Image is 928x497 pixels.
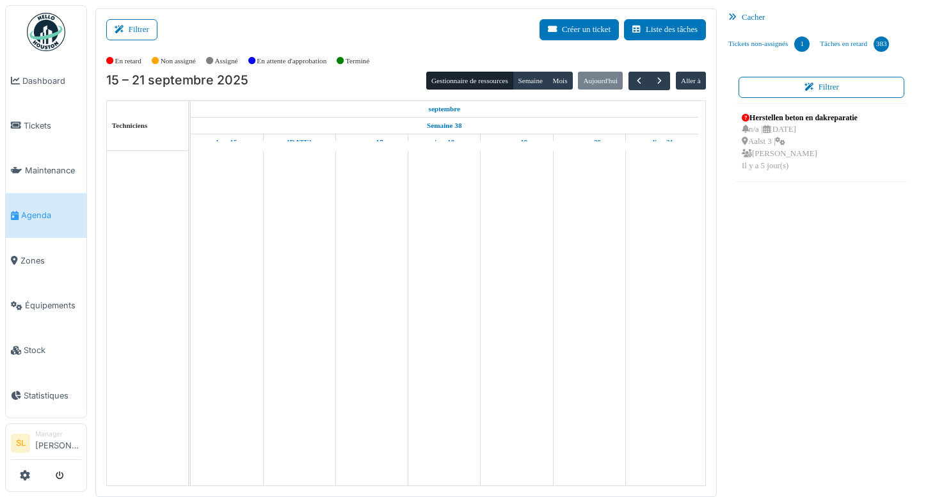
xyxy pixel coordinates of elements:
[6,373,86,418] a: Statistiques
[22,75,81,87] span: Dashboard
[624,19,706,40] button: Liste des tâches
[648,134,676,150] a: 21 septembre 2025
[649,72,670,90] button: Suivant
[215,56,238,67] label: Assigné
[213,134,240,150] a: 15 septembre 2025
[357,134,386,150] a: 17 septembre 2025
[739,77,904,98] button: Filtrer
[161,56,196,67] label: Non assigné
[6,58,86,103] a: Dashboard
[35,429,81,439] div: Manager
[24,120,81,132] span: Tickets
[575,134,604,150] a: 20 septembre 2025
[35,429,81,457] li: [PERSON_NAME]
[11,429,81,460] a: SL Manager[PERSON_NAME]
[106,19,157,40] button: Filtrer
[27,13,65,51] img: Badge_color-CXgf-gQk.svg
[21,209,81,221] span: Agenda
[25,299,81,312] span: Équipements
[106,73,248,88] h2: 15 – 21 septembre 2025
[6,238,86,283] a: Zones
[503,134,531,150] a: 19 septembre 2025
[6,148,86,193] a: Maintenance
[676,72,706,90] button: Aller à
[578,72,623,90] button: Aujourd'hui
[739,109,861,176] a: Herstellen beton en dakreparatie n/a |[DATE] Aalst 3 | [PERSON_NAME]Il y a 5 jour(s)
[24,390,81,402] span: Statistiques
[742,112,858,123] div: Herstellen beton en dakreparatie
[426,72,513,90] button: Gestionnaire de ressources
[431,134,458,150] a: 18 septembre 2025
[547,72,573,90] button: Mois
[284,134,315,150] a: 16 septembre 2025
[628,72,650,90] button: Précédent
[6,328,86,373] a: Stock
[6,193,86,238] a: Agenda
[346,56,369,67] label: Terminé
[24,344,81,356] span: Stock
[11,434,30,453] li: SL
[6,103,86,148] a: Tickets
[426,101,464,117] a: 15 septembre 2025
[513,72,548,90] button: Semaine
[742,123,858,173] div: n/a | [DATE] Aalst 3 | [PERSON_NAME] Il y a 5 jour(s)
[257,56,326,67] label: En attente d'approbation
[115,56,141,67] label: En retard
[25,164,81,177] span: Maintenance
[20,255,81,267] span: Zones
[723,27,815,61] a: Tickets non-assignés
[6,283,86,327] a: Équipements
[874,36,889,52] div: 383
[723,8,920,27] div: Cacher
[815,27,894,61] a: Tâches en retard
[424,118,465,134] a: Semaine 38
[794,36,810,52] div: 1
[112,122,148,129] span: Techniciens
[540,19,619,40] button: Créer un ticket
